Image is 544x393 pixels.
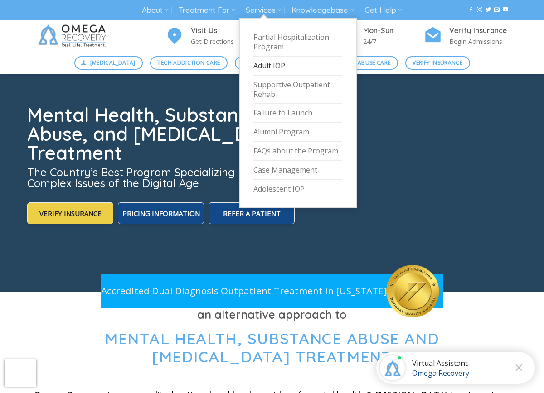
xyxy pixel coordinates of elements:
a: Supportive Outpatient Rehab [253,76,342,104]
a: Partial Hospitalization Program [253,28,342,57]
h4: Mon-Sun [363,25,424,37]
a: Treatment For [179,2,235,19]
h3: The Country’s Best Program Specializing in the Complex Issues of the Digital Age [27,167,296,188]
h4: Verify Insurance [449,25,510,37]
span: Verify Insurance [413,58,462,67]
span: [MEDICAL_DATA] [90,58,136,67]
a: Verify Insurance [405,56,470,70]
a: Knowledgebase [291,2,354,19]
a: FAQs about the Program [253,142,342,161]
a: About [142,2,169,19]
h4: Visit Us [191,25,252,37]
a: Follow on Instagram [477,7,482,13]
a: [MEDICAL_DATA] [74,56,143,70]
a: Failure to Launch [253,104,342,123]
h1: Mental Health, Substance Abuse, and [MEDICAL_DATA] Treatment [27,105,296,163]
a: Visit Us Get Directions [165,25,252,47]
p: Accredited Dual Diagnosis Outpatient Treatment in [US_STATE] [101,283,386,298]
img: Omega Recovery [34,20,113,52]
a: Follow on Facebook [468,7,474,13]
a: Send us an email [494,7,500,13]
a: Tech Addiction Care [150,56,228,70]
span: Substance Abuse Care [324,58,390,67]
a: Follow on Twitter [486,7,491,13]
a: Follow on YouTube [503,7,508,13]
a: Adolescent IOP [253,180,342,198]
p: Begin Admissions [449,36,510,47]
a: Substance Abuse Care [317,56,398,70]
span: Tech Addiction Care [157,58,220,67]
p: 24/7 [363,36,424,47]
span: Mental Health, Substance Abuse and [MEDICAL_DATA] Treatment [105,329,439,367]
a: Case Management [253,161,342,180]
a: Adult IOP [253,57,342,76]
h3: an alternative approach to [34,306,510,324]
a: Verify Insurance Begin Admissions [424,25,510,47]
a: Mental Health Care [235,56,310,70]
a: Get Help [364,2,402,19]
a: Services [246,2,282,19]
a: Alumni Program [253,123,342,142]
p: Get Directions [191,36,252,47]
